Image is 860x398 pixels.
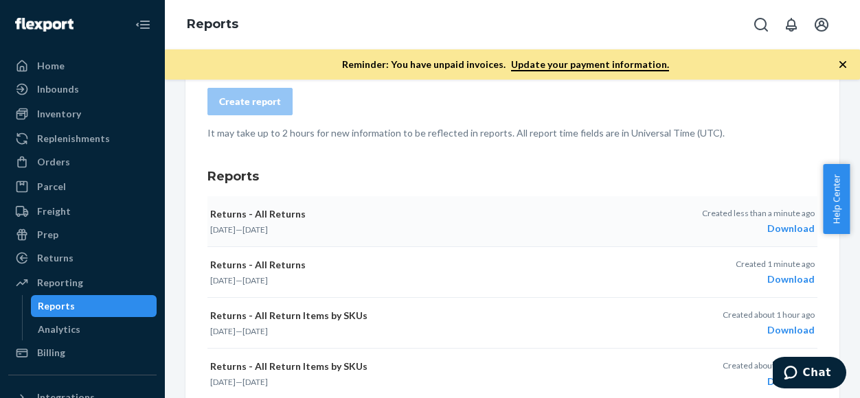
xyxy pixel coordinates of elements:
[723,323,815,337] div: Download
[342,58,669,71] p: Reminder: You have unpaid invoices.
[207,298,817,349] button: Returns - All Return Items by SKUs[DATE]—[DATE]Created about 1 hour agoDownload
[210,224,609,235] p: —
[242,377,268,387] time: [DATE]
[176,5,249,45] ol: breadcrumbs
[37,82,79,96] div: Inbounds
[37,276,83,290] div: Reporting
[207,167,817,185] h3: Reports
[242,224,268,235] time: [DATE]
[187,16,238,32] a: Reports
[37,228,58,242] div: Prep
[8,224,157,246] a: Prep
[723,309,815,320] p: Created about 1 hour ago
[207,196,817,247] button: Returns - All Returns[DATE]—[DATE]Created less than a minute agoDownload
[210,309,609,323] p: Returns - All Return Items by SKUs
[778,11,805,38] button: Open notifications
[37,155,70,169] div: Orders
[8,200,157,222] a: Freight
[723,375,815,388] div: Download
[210,360,609,373] p: Returns - All Return Items by SKUs
[8,176,157,198] a: Parcel
[8,342,157,364] a: Billing
[702,222,815,235] div: Download
[210,326,236,336] time: [DATE]
[8,103,157,125] a: Inventory
[210,275,236,285] time: [DATE]
[8,78,157,100] a: Inbounds
[37,346,65,360] div: Billing
[823,164,850,234] button: Help Center
[242,326,268,336] time: [DATE]
[37,59,65,73] div: Home
[207,247,817,298] button: Returns - All Returns[DATE]—[DATE]Created 1 minute agoDownload
[8,247,157,269] a: Returns
[37,204,71,218] div: Freight
[37,107,81,121] div: Inventory
[210,376,609,388] p: —
[8,128,157,150] a: Replenishments
[808,11,835,38] button: Open account menu
[702,207,815,219] p: Created less than a minute ago
[31,295,157,317] a: Reports
[210,274,609,286] p: —
[210,224,236,235] time: [DATE]
[511,58,669,71] a: Update your payment information.
[723,360,815,371] p: Created about 1 hour ago
[8,55,157,77] a: Home
[210,207,609,221] p: Returns - All Returns
[219,95,281,108] div: Create report
[8,151,157,173] a: Orders
[129,11,157,38] button: Close Navigation
[736,258,815,270] p: Created 1 minute ago
[747,11,775,38] button: Open Search Box
[242,275,268,285] time: [DATE]
[207,88,293,115] button: Create report
[8,272,157,294] a: Reporting
[210,258,609,272] p: Returns - All Returns
[210,325,609,337] p: —
[37,251,73,265] div: Returns
[38,323,80,336] div: Analytics
[210,377,236,387] time: [DATE]
[37,180,66,194] div: Parcel
[773,357,846,391] iframe: Opens a widget where you can chat to one of our agents
[38,299,75,313] div: Reports
[37,132,110,145] div: Replenishments
[207,126,817,140] p: It may take up to 2 hours for new information to be reflected in reports. All report time fields ...
[15,18,73,32] img: Flexport logo
[736,272,815,286] div: Download
[31,318,157,340] a: Analytics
